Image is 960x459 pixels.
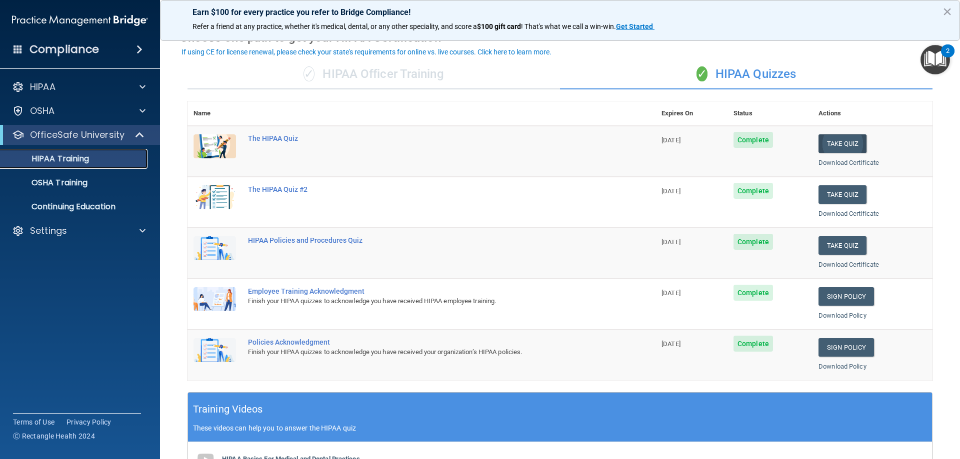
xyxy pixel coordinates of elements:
div: Finish your HIPAA quizzes to acknowledge you have received your organization’s HIPAA policies. [248,346,605,358]
button: Close [942,3,952,19]
span: Complete [733,285,773,301]
th: Status [727,101,812,126]
a: OfficeSafe University [12,129,145,141]
span: Complete [733,234,773,250]
p: HIPAA [30,81,55,93]
div: If using CE for license renewal, please check your state's requirements for online vs. live cours... [181,48,551,55]
span: ! That's what we call a win-win. [521,22,616,30]
div: HIPAA Policies and Procedures Quiz [248,236,605,244]
span: ✓ [696,66,707,81]
span: Ⓒ Rectangle Health 2024 [13,431,95,441]
a: Download Certificate [818,159,879,166]
div: The HIPAA Quiz #2 [248,185,605,193]
div: Policies Acknowledgment [248,338,605,346]
th: Actions [812,101,932,126]
p: OfficeSafe University [30,129,124,141]
div: HIPAA Officer Training [187,59,560,89]
p: Earn $100 for every practice you refer to Bridge Compliance! [192,7,927,17]
h4: Compliance [29,42,99,56]
span: Complete [733,183,773,199]
button: Open Resource Center, 2 new notifications [920,45,950,74]
button: Take Quiz [818,134,866,153]
p: Continuing Education [6,202,143,212]
h5: Training Videos [193,401,263,418]
button: If using CE for license renewal, please check your state's requirements for online vs. live cours... [180,47,553,57]
a: Sign Policy [818,338,874,357]
p: HIPAA Training [6,154,89,164]
span: Refer a friend at any practice, whether it's medical, dental, or any other speciality, and score a [192,22,477,30]
a: Settings [12,225,145,237]
span: [DATE] [661,136,680,144]
div: Finish your HIPAA quizzes to acknowledge you have received HIPAA employee training. [248,295,605,307]
span: [DATE] [661,187,680,195]
a: Download Policy [818,363,866,370]
a: HIPAA [12,81,145,93]
a: Download Certificate [818,261,879,268]
strong: $100 gift card [477,22,521,30]
span: ✓ [303,66,314,81]
p: These videos can help you to answer the HIPAA quiz [193,424,927,432]
p: Settings [30,225,67,237]
a: Get Started [616,22,654,30]
p: OSHA Training [6,178,87,188]
a: Terms of Use [13,417,54,427]
div: Employee Training Acknowledgment [248,287,605,295]
a: OSHA [12,105,145,117]
span: [DATE] [661,238,680,246]
a: Sign Policy [818,287,874,306]
strong: Get Started [616,22,653,30]
div: HIPAA Quizzes [560,59,932,89]
p: OSHA [30,105,55,117]
div: 2 [946,51,949,64]
span: Complete [733,132,773,148]
div: The HIPAA Quiz [248,134,605,142]
a: Download Policy [818,312,866,319]
a: Privacy Policy [66,417,111,427]
button: Take Quiz [818,185,866,204]
img: PMB logo [12,10,148,30]
span: [DATE] [661,340,680,348]
span: Complete [733,336,773,352]
span: [DATE] [661,289,680,297]
button: Take Quiz [818,236,866,255]
a: Download Certificate [818,210,879,217]
th: Name [187,101,242,126]
th: Expires On [655,101,727,126]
